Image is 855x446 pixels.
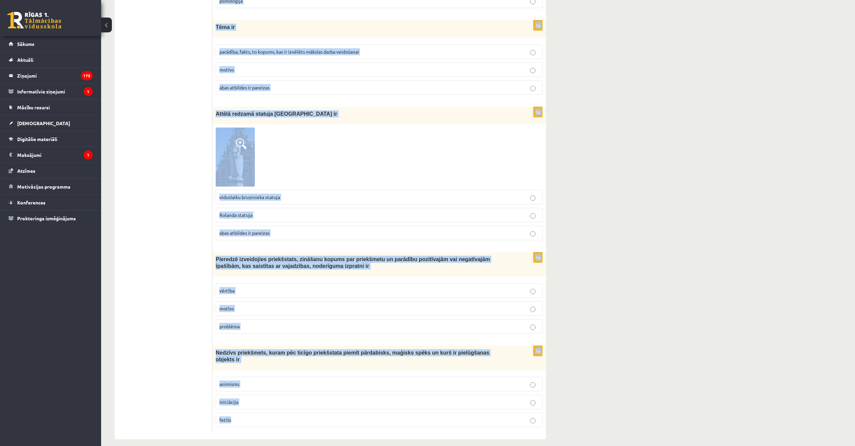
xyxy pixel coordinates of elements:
a: Sākums [9,36,93,52]
span: motīvs [219,66,234,73]
legend: Informatīvie ziņojumi [17,84,93,99]
a: Mācību resursi [9,100,93,115]
p: 1p [533,20,543,31]
span: parādība, fakts, to kopums, kas ir izvēlēts mākslas darba veidošanai [219,49,359,55]
span: iniciācija [219,399,238,405]
a: Digitālie materiāli [9,131,93,147]
input: abas atbildes ir pareizas [530,231,536,236]
span: Rolanda statuja [219,212,252,218]
a: Maksājumi1 [9,147,93,163]
a: Konferences [9,195,93,210]
span: Sākums [17,41,34,47]
input: animisms [530,382,536,388]
input: motīvs [530,68,536,73]
span: [DEMOGRAPHIC_DATA] [17,120,70,126]
span: vērtība [219,287,235,294]
span: Digitālie materiāli [17,136,57,142]
span: Nedzīvs priekšmets, kuram pēc ticīgo priekšstata piemīt pārdabisks, maģisks spēks un kurš ir piel... [216,350,489,363]
span: abas atbildes ir pareizas [219,230,270,236]
span: abas atbildes ir pareizas [219,84,270,90]
i: 1 [84,150,93,160]
span: Konferences [17,199,45,205]
i: 1 [84,87,93,96]
p: 1p [533,107,543,117]
legend: Maksājumi [17,147,93,163]
input: problēma [530,325,536,330]
a: Aktuāli [9,52,93,67]
input: fetišs [530,418,536,423]
input: motīvs [530,307,536,312]
span: problēma [219,323,240,329]
a: Rīgas 1. Tālmācības vidusskola [7,12,61,29]
a: Motivācijas programma [9,179,93,194]
a: Atzīmes [9,163,93,178]
span: Mācību resursi [17,104,50,110]
span: viduslaiku bruņinieka statuja [219,194,280,200]
span: Proktoringa izmēģinājums [17,215,76,221]
a: Informatīvie ziņojumi1 [9,84,93,99]
input: abas atbildes ir pareizas [530,86,536,91]
input: Rolanda statuja [530,213,536,219]
img: 1.jpg [216,128,255,187]
span: Pieredzē izveidojies priekšstats, zināšanu kopums par priekšmetu un parādību pozitīvajām vai nega... [216,256,490,269]
i: 173 [81,71,93,80]
span: Attēlā redzamā statuja [GEOGRAPHIC_DATA] ir [216,111,337,117]
p: 1p [533,252,543,263]
legend: Ziņojumi [17,68,93,83]
input: vērtība [530,289,536,294]
a: Proktoringa izmēģinājums [9,211,93,226]
span: motīvs [219,305,234,311]
p: 1p [533,345,543,356]
span: Atzīmes [17,168,35,174]
a: [DEMOGRAPHIC_DATA] [9,115,93,131]
span: Aktuāli [17,57,33,63]
span: Motivācijas programma [17,184,70,190]
input: iniciācija [530,400,536,406]
span: animisms [219,381,239,387]
input: viduslaiku bruņinieka statuja [530,195,536,201]
span: fetišs [219,417,231,423]
a: Ziņojumi173 [9,68,93,83]
span: Tēma ir [216,24,235,30]
input: parādība, fakts, to kopums, kas ir izvēlēts mākslas darba veidošanai [530,50,536,55]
